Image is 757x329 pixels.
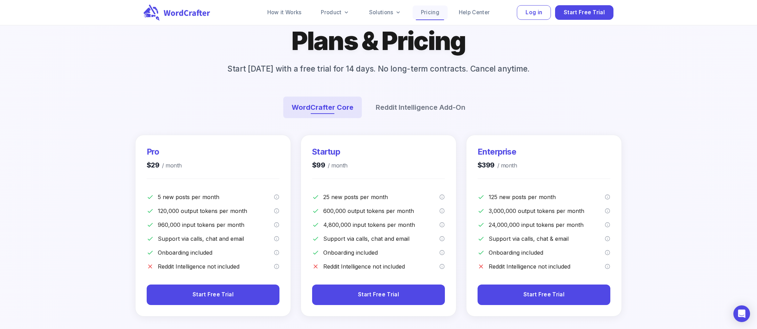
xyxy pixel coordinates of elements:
[439,222,445,228] svg: Input tokens are the words you provide to the AI model as instructions. You can think of tokens a...
[147,160,182,170] h4: $29
[489,262,605,271] p: Reddit Intelligence not included
[158,248,274,257] p: Onboarding included
[323,207,439,215] p: 600,000 output tokens per month
[478,285,610,305] button: Start Free Trial
[274,264,279,269] svg: Reddit Intelligence is a premium add-on that must be purchased separately. It provides Reddit dat...
[478,160,517,170] h4: $399
[495,161,517,170] span: / month
[605,264,610,269] svg: Reddit Intelligence is a premium add-on that must be purchased separately. It provides Reddit dat...
[605,208,610,214] svg: Output tokens are the words/characters the model generates in response to your instructions. You ...
[216,63,541,75] p: Start [DATE] with a free trial for 14 days. No long-term contracts. Cancel anytime.
[274,236,279,241] svg: We offer support via calls, chat and email to our customers with the pro plan
[564,8,605,17] span: Start Free Trial
[323,235,439,243] p: Support via calls, chat and email
[147,285,279,305] button: Start Free Trial
[323,262,439,271] p: Reddit Intelligence not included
[158,221,274,229] p: 960,000 input tokens per month
[439,236,445,241] svg: We offer support via calls, chat and email to our customers with the startup plan
[361,6,410,19] a: Solutions
[312,6,358,19] a: Product
[274,208,279,214] svg: Output tokens are the words/characters the model generates in response to your instructions. You ...
[605,222,610,228] svg: Input tokens are the words you provide to the AI model as instructions. You can think of tokens a...
[605,250,610,255] svg: We offer a hands-on onboarding for the entire team for customers with the startup plan. Our struc...
[159,161,181,170] span: / month
[274,194,279,200] svg: A post is a new piece of content, an imported content for optimization or a content brief.
[323,193,439,201] p: 25 new posts per month
[367,97,474,118] button: Reddit Intelligence Add-On
[274,222,279,228] svg: Input tokens are the words you provide to the AI model as instructions. You can think of tokens a...
[489,221,605,229] p: 24,000,000 input tokens per month
[323,248,439,257] p: Onboarding included
[489,193,605,201] p: 125 new posts per month
[323,221,439,229] p: 4,800,000 input tokens per month
[274,250,279,255] svg: We offer a hands-on onboarding for the entire team for customers with the pro plan. Our structure...
[517,5,551,20] button: Log in
[259,6,310,19] a: How it Works
[193,290,234,299] span: Start Free Trial
[312,160,348,170] h4: $99
[158,262,274,271] p: Reddit Intelligence not included
[489,248,605,257] p: Onboarding included
[158,193,274,201] p: 5 new posts per month
[283,97,362,118] button: WordCrafter Core
[439,208,445,214] svg: Output tokens are the words/characters the model generates in response to your instructions. You ...
[605,236,610,241] svg: We offer support via calls, chat and email to our customers with the enterprise plan
[478,146,517,157] h3: Enterprise
[312,146,348,157] h3: Startup
[450,6,498,19] a: Help Center
[733,305,750,322] div: Open Intercom Messenger
[358,290,399,299] span: Start Free Trial
[158,207,274,215] p: 120,000 output tokens per month
[158,235,274,243] p: Support via calls, chat and email
[605,194,610,200] svg: A post is a new piece of content, an imported content for optimization or a content brief.
[526,8,542,17] span: Log in
[413,6,448,19] a: Pricing
[489,235,605,243] p: Support via calls, chat & email
[312,285,445,305] button: Start Free Trial
[147,146,182,157] h3: Pro
[325,161,347,170] span: / month
[523,290,564,299] span: Start Free Trial
[439,264,445,269] svg: Reddit Intelligence is a premium add-on that must be purchased separately. It provides Reddit dat...
[555,5,613,20] button: Start Free Trial
[489,207,605,215] p: 3,000,000 output tokens per month
[439,194,445,200] svg: A post is a new piece of content, an imported content for optimization or a content brief.
[292,25,465,57] h1: Plans & Pricing
[439,250,445,255] svg: We offer a hands-on onboarding for the entire team for customers with the startup plan. Our struc...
